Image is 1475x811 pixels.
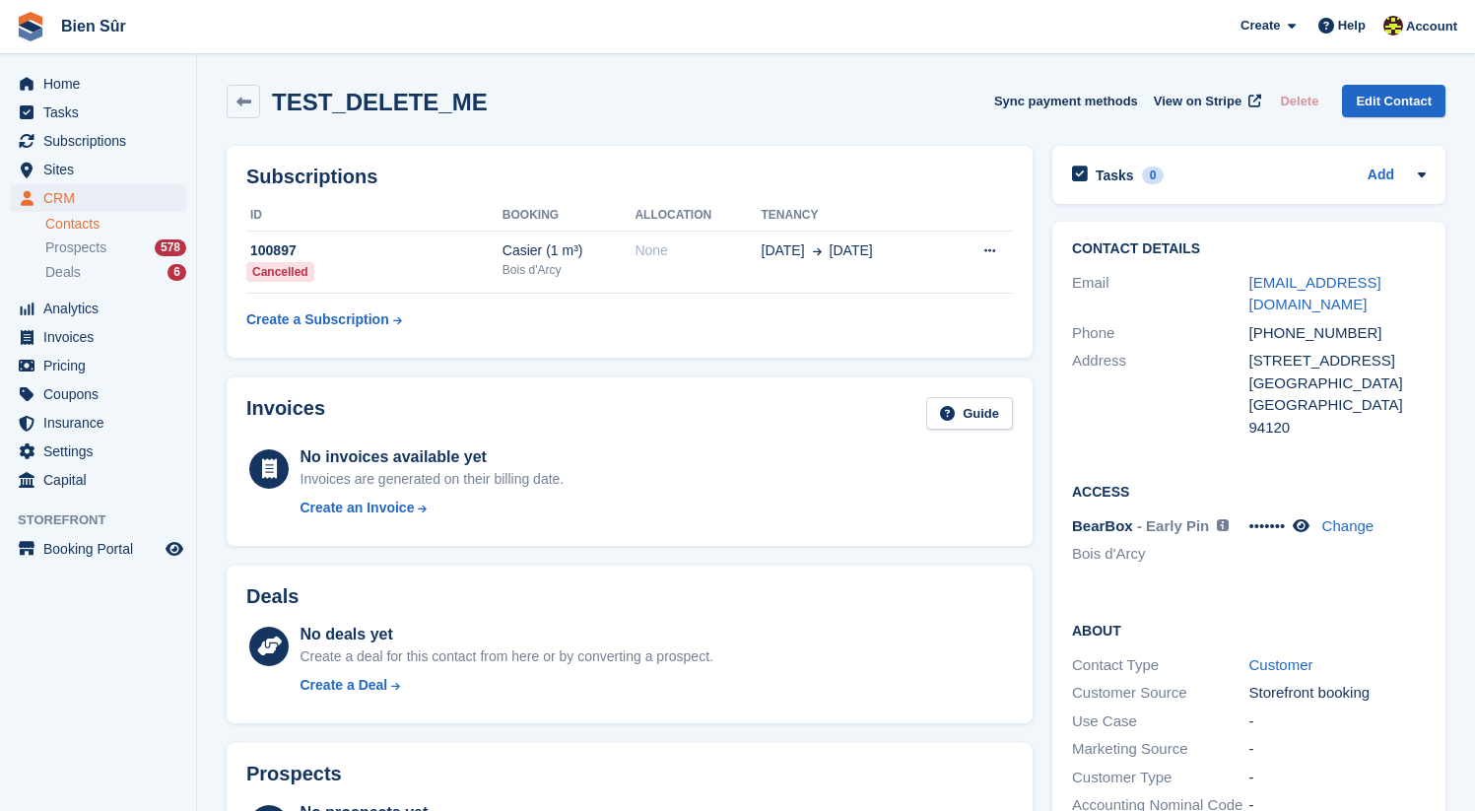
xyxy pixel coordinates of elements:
[10,295,186,322] a: menu
[45,215,186,234] a: Contacts
[1096,167,1134,184] h2: Tasks
[45,263,81,282] span: Deals
[1072,350,1249,439] div: Address
[503,240,636,261] div: Casier (1 m³)
[301,675,713,696] a: Create a Deal
[246,240,503,261] div: 100897
[1368,165,1394,187] a: Add
[1249,738,1427,761] div: -
[16,12,45,41] img: stora-icon-8386f47178a22dfd0bd8f6a31ec36ba5ce8667c1dd55bd0f319d3a0aa187defe.svg
[503,261,636,279] div: Bois d'Arcy
[301,646,713,667] div: Create a deal for this contact from here or by converting a prospect.
[1137,517,1209,534] span: - Early Pin
[10,184,186,212] a: menu
[246,397,325,430] h2: Invoices
[1217,519,1229,531] img: icon-info-grey-7440780725fd019a000dd9b08b2336e03edf1995a4989e88bcd33f0948082b44.svg
[1249,656,1313,673] a: Customer
[1249,517,1286,534] span: •••••••
[830,240,873,261] span: [DATE]
[1322,517,1374,534] a: Change
[1272,85,1326,117] button: Delete
[635,240,761,261] div: None
[43,352,162,379] span: Pricing
[1338,16,1366,35] span: Help
[272,89,488,115] h2: TEST_DELETE_ME
[762,240,805,261] span: [DATE]
[10,99,186,126] a: menu
[10,438,186,465] a: menu
[1072,543,1249,566] li: Bois d'Arcy
[43,409,162,437] span: Insurance
[45,238,106,257] span: Prospects
[1342,85,1445,117] a: Edit Contact
[43,70,162,98] span: Home
[155,239,186,256] div: 578
[1383,16,1403,35] img: Marie Tran
[1249,350,1427,372] div: [STREET_ADDRESS]
[168,264,186,281] div: 6
[1142,167,1165,184] div: 0
[301,445,565,469] div: No invoices available yet
[1249,767,1427,789] div: -
[246,585,299,608] h2: Deals
[1249,372,1427,395] div: [GEOGRAPHIC_DATA]
[10,70,186,98] a: menu
[43,156,162,183] span: Sites
[246,309,389,330] div: Create a Subscription
[1072,682,1249,705] div: Customer Source
[301,498,565,518] a: Create an Invoice
[926,397,1013,430] a: Guide
[43,438,162,465] span: Settings
[1240,16,1280,35] span: Create
[1072,241,1426,257] h2: Contact Details
[1249,394,1427,417] div: [GEOGRAPHIC_DATA]
[246,302,402,338] a: Create a Subscription
[1406,17,1457,36] span: Account
[1072,517,1133,534] span: BearBox
[163,537,186,561] a: Preview store
[1154,92,1241,111] span: View on Stripe
[1072,620,1426,640] h2: About
[246,200,503,232] th: ID
[43,99,162,126] span: Tasks
[53,10,134,42] a: Bien Sûr
[10,352,186,379] a: menu
[1072,272,1249,316] div: Email
[301,469,565,490] div: Invoices are generated on their billing date.
[43,380,162,408] span: Coupons
[503,200,636,232] th: Booking
[10,127,186,155] a: menu
[246,166,1013,188] h2: Subscriptions
[10,323,186,351] a: menu
[994,85,1138,117] button: Sync payment methods
[1072,738,1249,761] div: Marketing Source
[1249,682,1427,705] div: Storefront booking
[45,237,186,258] a: Prospects 578
[1249,322,1427,345] div: [PHONE_NUMBER]
[246,262,314,282] div: Cancelled
[1249,274,1381,313] a: [EMAIL_ADDRESS][DOMAIN_NAME]
[1249,710,1427,733] div: -
[10,409,186,437] a: menu
[1249,417,1427,439] div: 94120
[1072,481,1426,501] h2: Access
[43,295,162,322] span: Analytics
[635,200,761,232] th: Allocation
[10,466,186,494] a: menu
[1072,767,1249,789] div: Customer Type
[10,535,186,563] a: menu
[1072,322,1249,345] div: Phone
[43,127,162,155] span: Subscriptions
[10,156,186,183] a: menu
[246,763,342,785] h2: Prospects
[1072,710,1249,733] div: Use Case
[43,323,162,351] span: Invoices
[1146,85,1265,117] a: View on Stripe
[1072,654,1249,677] div: Contact Type
[10,380,186,408] a: menu
[18,510,196,530] span: Storefront
[43,466,162,494] span: Capital
[43,184,162,212] span: CRM
[45,262,186,283] a: Deals 6
[301,675,388,696] div: Create a Deal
